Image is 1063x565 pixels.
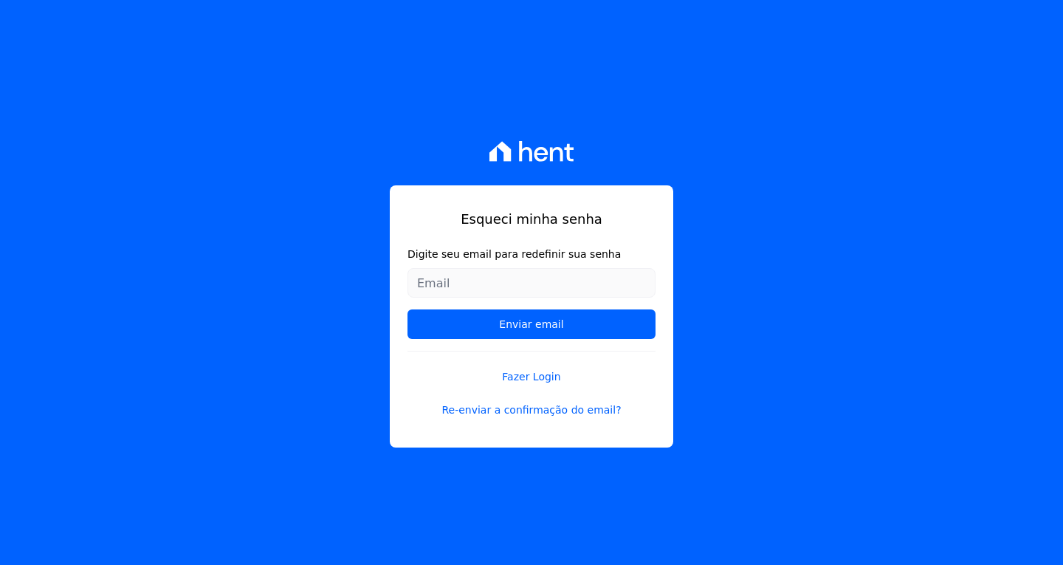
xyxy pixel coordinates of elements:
a: Re-enviar a confirmação do email? [407,403,656,418]
input: Email [407,268,656,298]
a: Fazer Login [407,351,656,385]
label: Digite seu email para redefinir sua senha [407,247,656,262]
h1: Esqueci minha senha [407,209,656,229]
input: Enviar email [407,309,656,339]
